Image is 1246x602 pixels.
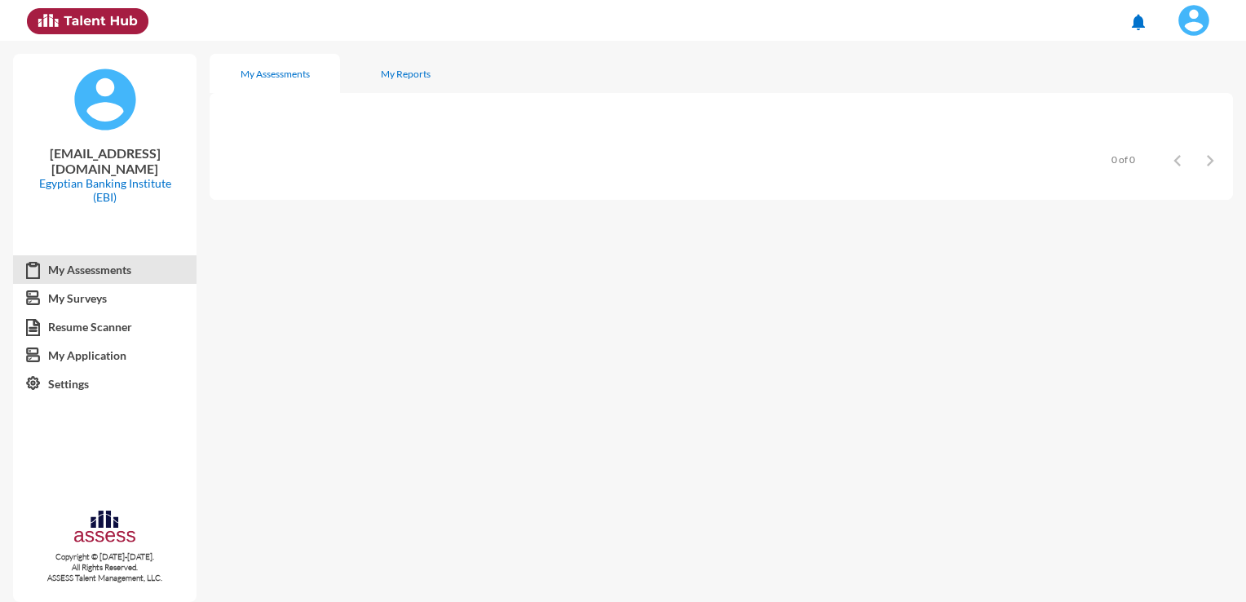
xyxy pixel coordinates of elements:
[13,370,197,399] a: Settings
[13,341,197,370] a: My Application
[241,68,310,80] div: My Assessments
[13,284,197,313] a: My Surveys
[381,68,431,80] div: My Reports
[13,312,197,342] a: Resume Scanner
[1161,143,1194,175] button: Previous page
[13,255,197,285] a: My Assessments
[13,551,197,583] p: Copyright © [DATE]-[DATE]. All Rights Reserved. ASSESS Talent Management, LLC.
[26,145,183,176] p: [EMAIL_ADDRESS][DOMAIN_NAME]
[26,176,183,204] p: Egyptian Banking Institute (EBI)
[1129,12,1148,32] mat-icon: notifications
[73,67,138,132] img: default%20profile%20image.svg
[1111,153,1135,166] div: 0 of 0
[73,508,137,548] img: assesscompany-logo.png
[1194,143,1226,175] button: Next page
